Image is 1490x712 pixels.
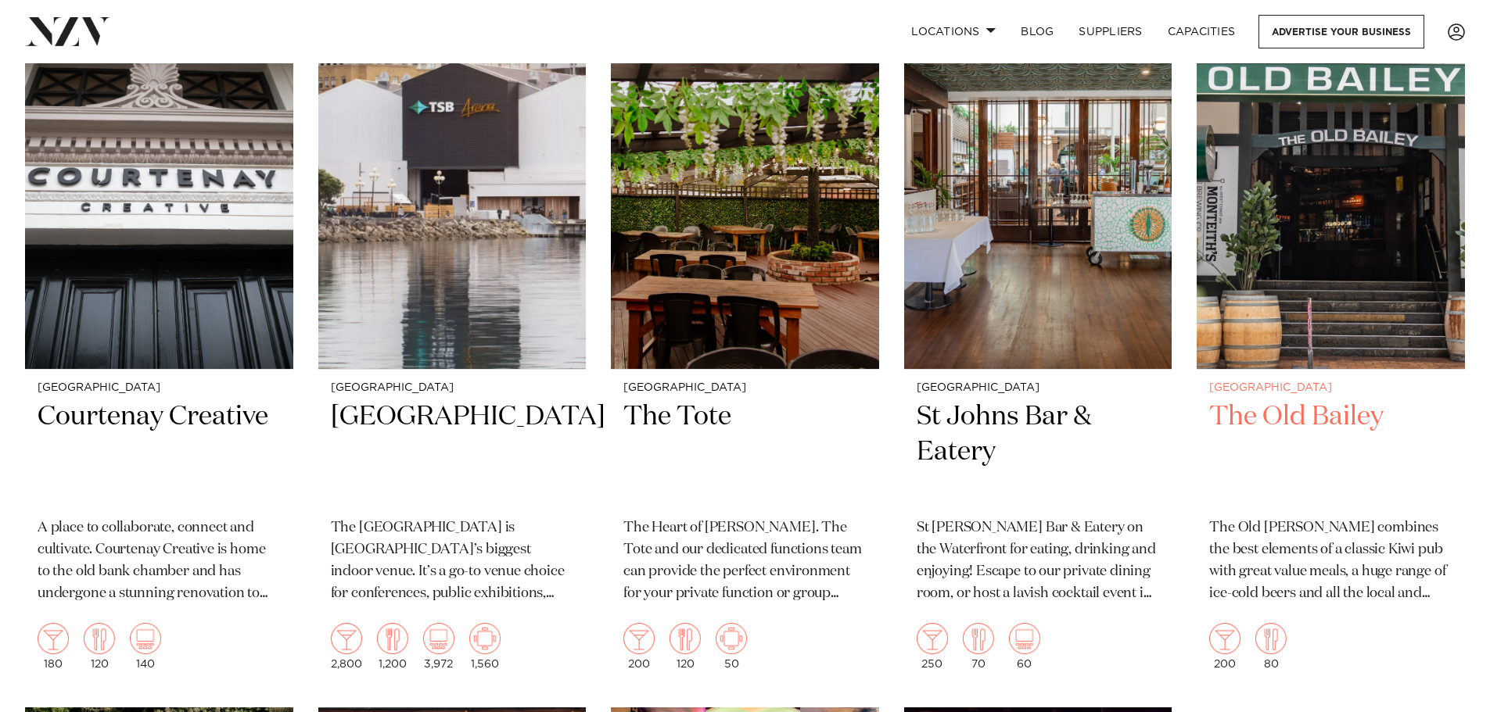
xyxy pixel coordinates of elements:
img: meeting.png [469,623,501,654]
div: 80 [1255,623,1287,670]
small: [GEOGRAPHIC_DATA] [38,382,281,394]
img: theatre.png [130,623,161,654]
img: dining.png [377,623,408,654]
a: [GEOGRAPHIC_DATA] St Johns Bar & Eatery St [PERSON_NAME] Bar & Eatery on the Waterfront for eatin... [904,10,1172,683]
div: 3,972 [423,623,454,670]
img: theatre.png [1009,623,1040,654]
a: [GEOGRAPHIC_DATA] The Tote The Heart of [PERSON_NAME]. The Tote and our dedicated functions team ... [611,10,879,683]
div: 250 [917,623,948,670]
a: BLOG [1008,15,1066,48]
h2: Courtenay Creative [38,399,281,505]
a: Locations [899,15,1008,48]
a: SUPPLIERS [1066,15,1154,48]
small: [GEOGRAPHIC_DATA] [1209,382,1452,394]
img: cocktail.png [1209,623,1240,654]
div: 1,200 [377,623,408,670]
p: The Old [PERSON_NAME] combines the best elements of a classic Kiwi pub with great value meals, a ... [1209,517,1452,605]
img: cocktail.png [331,623,362,654]
h2: The Old Bailey [1209,399,1452,505]
small: [GEOGRAPHIC_DATA] [623,382,867,394]
div: 200 [623,623,655,670]
h2: [GEOGRAPHIC_DATA] [331,399,574,505]
img: dining.png [670,623,701,654]
img: nzv-logo.png [25,17,110,45]
small: [GEOGRAPHIC_DATA] [331,382,574,394]
img: dining.png [84,623,115,654]
div: 120 [84,623,115,670]
a: [GEOGRAPHIC_DATA] The Old Bailey The Old [PERSON_NAME] combines the best elements of a classic Ki... [1197,10,1465,683]
a: Advertise your business [1258,15,1424,48]
h2: St Johns Bar & Eatery [917,399,1160,505]
p: A place to collaborate, connect and cultivate. Courtenay Creative is home to the old bank chamber... [38,517,281,605]
p: The Heart of [PERSON_NAME]. The Tote and our dedicated functions team can provide the perfect env... [623,517,867,605]
a: [GEOGRAPHIC_DATA] Courtenay Creative A place to collaborate, connect and cultivate. Courtenay Cre... [25,10,293,683]
div: 200 [1209,623,1240,670]
img: dining.png [1255,623,1287,654]
img: meeting.png [716,623,747,654]
div: 120 [670,623,701,670]
div: 180 [38,623,69,670]
div: 50 [716,623,747,670]
img: cocktail.png [623,623,655,654]
div: 140 [130,623,161,670]
div: 2,800 [331,623,362,670]
p: St [PERSON_NAME] Bar & Eatery on the Waterfront for eating, drinking and enjoying! Escape to our ... [917,517,1160,605]
img: cocktail.png [917,623,948,654]
div: 70 [963,623,994,670]
p: The [GEOGRAPHIC_DATA] is [GEOGRAPHIC_DATA]’s biggest indoor venue. It’s a go-to venue choice for ... [331,517,574,605]
div: 1,560 [469,623,501,670]
img: cocktail.png [38,623,69,654]
a: Capacities [1155,15,1248,48]
img: theatre.png [423,623,454,654]
img: dining.png [963,623,994,654]
div: 60 [1009,623,1040,670]
h2: The Tote [623,399,867,505]
small: [GEOGRAPHIC_DATA] [917,382,1160,394]
a: [GEOGRAPHIC_DATA] [GEOGRAPHIC_DATA] The [GEOGRAPHIC_DATA] is [GEOGRAPHIC_DATA]’s biggest indoor v... [318,10,587,683]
